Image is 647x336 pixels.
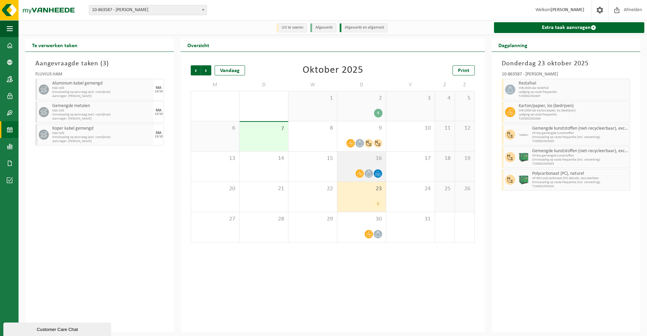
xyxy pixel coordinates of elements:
[502,59,630,69] h3: Donderdag 23 oktober 2025
[519,90,628,94] span: Lediging op vaste frequentie
[194,155,236,162] span: 13
[390,185,431,193] span: 24
[191,65,201,75] span: Vorige
[519,109,628,113] span: WB-2500-GA karton/papier, los (bedrijven)
[502,72,630,79] div: 10-863587 - [PERSON_NAME]
[532,135,628,139] span: Omwisseling op vaste frequentie (incl. verwerking)
[292,155,334,162] span: 15
[52,90,152,94] span: Omwisseling op aanvraag (excl. voorrijkost)
[519,113,628,117] span: Lediging op vaste frequentie
[341,155,382,162] span: 16
[52,131,152,135] span: KGA Colli
[438,185,451,193] span: 25
[35,72,164,79] div: FLUVIUS HAM
[52,109,152,113] span: KGA Colli
[288,79,337,91] td: W
[390,155,431,162] span: 17
[390,125,431,132] span: 10
[519,117,628,121] span: T250002302069
[532,154,628,158] span: HP box gemengde kunststoffen
[52,135,152,139] span: Omwisseling op aanvraag (excl. voorrijkost)
[89,5,207,15] span: 10-863587 - FLUVIUS HAM - HAM
[458,185,471,193] span: 26
[52,113,152,117] span: Omwisseling op aanvraag (excl. voorrijkost)
[194,215,236,223] span: 27
[532,131,628,135] span: HP box gemengde kunststoffen
[194,185,236,193] span: 20
[458,125,471,132] span: 12
[438,95,451,102] span: 4
[341,95,382,102] span: 2
[341,125,382,132] span: 9
[458,68,469,73] span: Print
[519,94,628,98] span: T250002302067
[35,59,164,69] h3: Aangevraagde taken ( )
[458,155,471,162] span: 19
[243,215,285,223] span: 28
[52,81,152,86] span: Aluminium kabel gemengd
[532,126,628,131] span: Gemengde kunststoffen (niet-recycleerbaar), exclusief PVC
[155,135,163,138] div: 13/10
[243,125,285,133] span: 7
[519,175,529,185] img: PB-HB-1400-HPE-GN-01
[240,79,288,91] td: D
[292,125,334,132] span: 8
[191,79,240,91] td: M
[519,103,628,109] span: Karton/papier, los (bedrijven)
[194,125,236,132] span: 6
[337,79,386,91] td: D
[374,200,382,208] div: 5
[215,65,245,75] div: Vandaag
[532,176,628,180] span: HP BOX polycarbonaat (PC) deksels, recycleerbaar
[103,60,106,67] span: 3
[438,125,451,132] span: 11
[52,139,152,143] span: Aanvrager: [PERSON_NAME]
[532,180,628,184] span: Omwisseling op vaste frequentie (incl. verwerking)
[243,155,285,162] span: 14
[155,112,163,116] div: 13/10
[277,23,307,32] li: Uit te voeren
[341,215,382,223] span: 30
[155,90,163,93] div: 13/10
[519,152,529,162] img: PB-HB-1400-HPE-GN-01
[532,184,628,189] span: T250002303420
[551,7,584,12] strong: [PERSON_NAME]
[52,86,152,90] span: KGA Colli
[243,185,285,193] span: 21
[3,321,113,336] iframe: chat widget
[52,117,152,121] span: Aanvrager: [PERSON_NAME]
[374,109,382,117] div: 4
[532,171,628,176] span: Polycarbonaat (PC), naturel
[492,38,534,52] h2: Dagplanning
[181,38,216,52] h2: Overzicht
[340,23,388,32] li: Afgewerkt en afgemeld
[201,65,211,75] span: Volgende
[390,95,431,102] span: 3
[386,79,435,91] td: V
[519,86,628,90] span: WB-2500-GA restafval
[156,86,161,90] div: MA
[52,94,152,98] span: Aanvrager: [PERSON_NAME]
[519,81,628,86] span: Restafval
[532,162,628,166] span: T250002303403
[532,148,628,154] span: Gemengde kunststoffen (niet-recycleerbaar), exclusief PVC
[292,185,334,193] span: 22
[494,22,644,33] a: Extra taak aanvragen
[25,38,84,52] h2: Te verwerken taken
[52,126,152,131] span: Koper kabel gemengd
[310,23,336,32] li: Afgewerkt
[341,185,382,193] span: 23
[303,65,363,75] div: Oktober 2025
[52,103,152,109] span: Gemengde metalen
[156,108,161,112] div: MA
[438,155,451,162] span: 18
[532,158,628,162] span: Omwisseling op vaste frequentie (incl. verwerking)
[390,215,431,223] span: 31
[435,79,455,91] td: Z
[292,215,334,223] span: 29
[458,95,471,102] span: 5
[156,131,161,135] div: MA
[532,139,628,143] span: T250002303403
